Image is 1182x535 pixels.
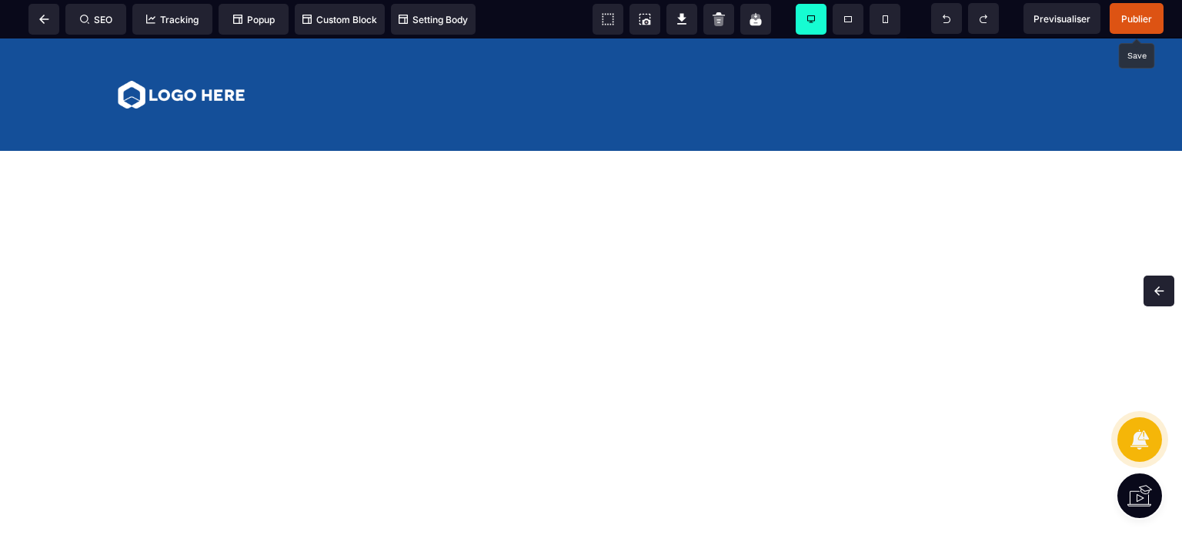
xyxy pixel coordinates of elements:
[593,4,623,35] span: View components
[629,4,660,35] span: Screenshot
[1023,3,1100,34] span: Preview
[302,14,377,25] span: Custom Block
[1121,13,1152,25] span: Publier
[80,14,112,25] span: SEO
[115,42,246,70] img: 32d94483d601401e52e7a0475d996ae2_tmpk_h7u9up_(1).png
[1033,13,1090,25] span: Previsualiser
[399,14,468,25] span: Setting Body
[146,14,199,25] span: Tracking
[233,14,275,25] span: Popup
